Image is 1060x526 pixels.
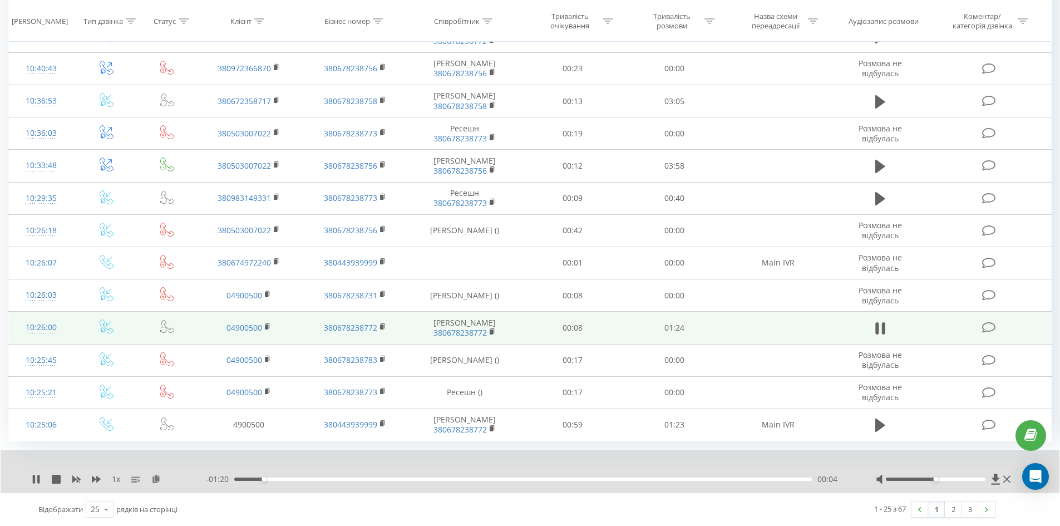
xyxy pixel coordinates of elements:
a: 380443939999 [324,257,377,268]
div: 10:26:00 [20,317,63,338]
a: 380678238773 [324,193,377,203]
a: 380678238783 [324,355,377,365]
td: 00:01 [522,247,624,279]
a: 04900500 [226,355,262,365]
a: 04900500 [226,290,262,301]
td: 00:00 [624,247,726,279]
td: [PERSON_NAME] [408,150,522,182]
div: 10:36:03 [20,122,63,144]
a: 380678238756 [324,160,377,171]
div: 10:29:35 [20,188,63,209]
td: [PERSON_NAME] () [408,344,522,376]
div: 10:25:06 [20,414,63,436]
a: 380678238756 [433,165,487,176]
td: 00:09 [522,182,624,214]
div: Клієнт [230,16,252,26]
td: 4900500 [196,409,302,441]
div: 10:26:03 [20,284,63,306]
a: 380678238756 [324,225,377,235]
span: Розмова не відбулась [859,350,902,370]
td: Ресешн () [408,376,522,409]
span: 1 x [112,474,120,485]
div: Accessibility label [933,477,938,481]
span: 00:04 [817,474,837,485]
a: 04900500 [226,322,262,333]
a: 380678238758 [324,96,377,106]
a: 380678238731 [324,290,377,301]
td: 00:00 [624,344,726,376]
td: Ресешн [408,182,522,214]
td: [PERSON_NAME] [408,312,522,344]
div: Бізнес номер [324,16,370,26]
a: 380672358717 [218,96,271,106]
a: 380678238773 [433,133,487,144]
div: Аудіозапис розмови [849,16,919,26]
a: 380972366870 [218,63,271,73]
div: 10:25:45 [20,350,63,371]
td: 01:24 [624,312,726,344]
a: 380678238756 [433,68,487,78]
span: Розмова не відбулась [859,58,902,78]
td: 00:23 [522,52,624,85]
td: 00:13 [522,85,624,117]
div: Тривалість розмови [642,12,702,31]
div: 10:36:53 [20,90,63,112]
span: Розмова не відбулась [859,123,902,144]
div: 10:26:18 [20,220,63,242]
a: 04900500 [226,387,262,397]
a: 380678238773 [433,198,487,208]
div: Тип дзвінка [83,16,123,26]
td: Ресешн [408,117,522,150]
a: 380983149331 [218,193,271,203]
div: Співробітник [434,16,480,26]
div: Коментар/категорія дзвінка [950,12,1015,31]
td: 00:08 [522,312,624,344]
td: 00:00 [624,279,726,312]
a: 380503007022 [218,128,271,139]
span: Розмова не відбулась [859,382,902,402]
td: 00:19 [522,117,624,150]
td: 00:40 [624,182,726,214]
div: Назва схеми переадресації [746,12,805,31]
td: 01:23 [624,409,726,441]
td: [PERSON_NAME] [408,52,522,85]
a: 1 [928,502,945,517]
a: 3 [962,502,978,517]
a: 380678238772 [324,322,377,333]
td: 03:58 [624,150,726,182]
td: 00:17 [522,376,624,409]
td: [PERSON_NAME] () [408,214,522,247]
span: Розмова не відбулась [859,220,902,240]
td: 00:17 [522,344,624,376]
a: 380678238758 [433,101,487,111]
td: 03:05 [624,85,726,117]
div: Accessibility label [262,477,267,481]
td: 00:59 [522,409,624,441]
td: [PERSON_NAME] () [408,279,522,312]
td: Main IVR [725,409,831,441]
div: Статус [154,16,176,26]
span: рядків на сторінці [116,504,178,514]
div: [PERSON_NAME] [12,16,68,26]
span: - 01:20 [206,474,234,485]
td: [PERSON_NAME] [408,85,522,117]
div: Open Intercom Messenger [1022,463,1049,490]
span: Розмова не відбулась [859,252,902,273]
div: 10:25:21 [20,382,63,404]
td: 00:00 [624,52,726,85]
a: 380678238772 [433,424,487,435]
div: Тривалість очікування [540,12,600,31]
a: 2 [945,502,962,517]
a: 380678238756 [324,63,377,73]
div: 10:26:07 [20,252,63,274]
td: 00:12 [522,150,624,182]
td: 00:08 [522,279,624,312]
div: 10:40:43 [20,58,63,80]
a: 380678238773 [324,128,377,139]
span: Відображати [38,504,83,514]
td: 00:00 [624,117,726,150]
div: 10:33:48 [20,155,63,176]
td: Main IVR [725,247,831,279]
a: 380678238772 [433,327,487,338]
td: [PERSON_NAME] [408,409,522,441]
